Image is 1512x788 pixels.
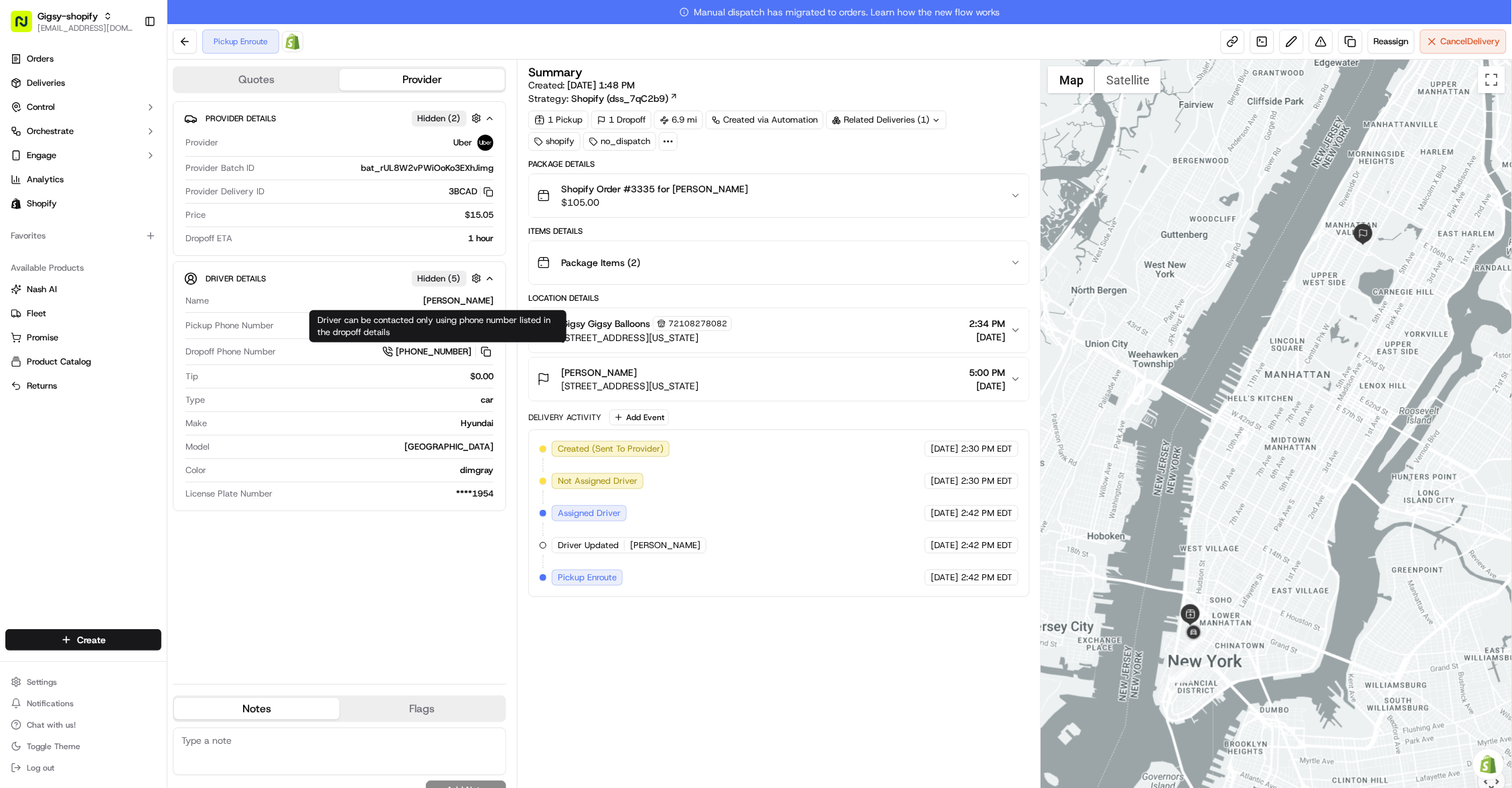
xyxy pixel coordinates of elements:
[185,441,210,453] span: Model
[5,145,161,166] button: Engage
[60,127,220,141] div: Start new chat
[5,72,161,94] a: Deliveries
[185,320,274,332] span: Pickup Phone Number
[27,53,54,65] span: Orders
[27,741,80,752] span: Toggle Theme
[185,394,205,406] span: Type
[27,308,46,320] span: Fleet
[558,475,637,487] span: Not Assigned Driver
[528,412,601,423] div: Delivery Activity
[185,488,273,500] span: License Plate Number
[27,101,55,113] span: Control
[11,332,156,344] a: Promise
[339,698,505,720] button: Flags
[5,327,161,348] button: Promise
[561,366,637,379] span: [PERSON_NAME]
[1170,665,1188,683] div: 2
[558,572,617,584] span: Pickup Enroute
[969,317,1005,330] span: 2:34 PM
[931,539,958,551] span: [DATE]
[961,539,1012,551] span: 2:42 PM EDT
[174,69,339,90] button: Quotes
[214,295,494,307] div: [PERSON_NAME]
[212,417,494,430] div: Hyundai
[591,111,652,129] div: 1 Dropoff
[1048,66,1095,93] button: Show street map
[528,111,589,129] div: 1 Pickup
[5,5,139,38] button: Gigsy-shopify[EMAIL_ADDRESS][DOMAIN_NAME]
[204,371,494,383] div: $0.00
[1175,666,1193,683] div: 3
[969,379,1005,393] span: [DATE]
[5,716,161,734] button: Chat with us!
[35,86,241,100] input: Got a question? Start typing here...
[529,308,1029,352] button: Gigsy Gigsy Balloons72108278082[STREET_ADDRESS][US_STATE]2:34 PM[DATE]
[528,159,1030,170] div: Package Details
[339,69,505,90] button: Provider
[228,131,244,147] button: Start new chat
[382,344,494,359] button: [PHONE_NUMBER]
[5,303,161,324] button: Fleet
[285,34,301,50] img: Shopify
[561,379,698,393] span: [STREET_ADDRESS][US_STATE]
[27,77,65,89] span: Deliveries
[27,149,56,161] span: Engage
[238,233,494,245] div: 1 hour
[5,673,161,692] button: Settings
[185,464,206,476] span: Color
[206,113,276,124] span: Provider Details
[119,207,146,218] span: [DATE]
[477,135,494,151] img: uber-new-logo.jpeg
[28,127,52,151] img: 9188753566659_6852d8bf1fb38e338040_72.png
[37,9,98,23] button: Gigsy-shopify
[680,5,1000,19] span: Manual dispatch has migrated to orders. Learn how the new flow works
[465,209,494,221] span: $15.05
[528,226,1030,237] div: Items Details
[212,464,494,476] div: dimgray
[826,111,947,129] div: Related Deliveries (1)
[185,137,218,149] span: Provider
[309,310,566,342] div: Driver can be contacted only using phone number listed in the dropoff details
[571,92,678,105] a: Shopify (dss_7qC2b9)
[969,330,1005,344] span: [DATE]
[412,270,485,287] button: Hidden (5)
[27,677,57,687] span: Settings
[528,92,678,105] div: Strategy:
[11,283,156,295] a: Nash AI
[931,475,958,487] span: [DATE]
[184,267,495,289] button: Driver DetailsHidden (5)
[5,759,161,777] button: Log out
[1441,36,1501,48] span: Cancel Delivery
[561,256,640,269] span: Package Items ( 2 )
[529,174,1029,217] button: Shopify Order #3335 for [PERSON_NAME]$105.00
[27,174,64,186] span: Analytics
[27,763,54,773] span: Log out
[27,698,74,709] span: Notifications
[42,207,108,218] span: [PERSON_NAME]
[185,371,198,383] span: Tip
[133,295,162,306] span: Pylon
[558,507,621,519] span: Assigned Driver
[931,507,958,519] span: [DATE]
[1420,29,1507,54] button: CancelDelivery
[561,196,748,209] span: $105.00
[13,13,40,40] img: Nash
[571,92,668,105] span: Shopify (dss_7qC2b9)
[208,171,244,187] button: See all
[185,162,254,174] span: Provider Batch ID
[558,539,619,551] span: Driver Updated
[13,194,35,216] img: Sarah Lucier
[5,225,161,247] div: Favorites
[5,629,161,651] button: Create
[528,293,1030,304] div: Location Details
[558,443,664,455] span: Created (Sent To Provider)
[185,209,206,221] span: Price
[5,737,161,756] button: Toggle Theme
[630,539,700,551] span: [PERSON_NAME]
[969,366,1005,379] span: 5:00 PM
[60,141,184,151] div: We're available if you need us!
[449,186,494,198] button: 3BCAD
[210,394,494,406] div: car
[5,257,161,279] div: Available Products
[27,720,76,730] span: Chat with us!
